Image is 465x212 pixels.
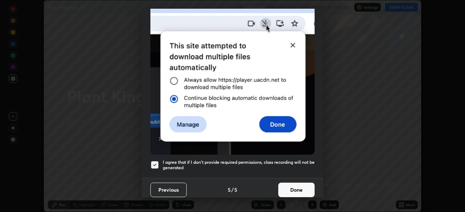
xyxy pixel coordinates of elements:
button: Previous [150,183,187,197]
h4: 5 [234,186,237,194]
h4: / [231,186,234,194]
h4: 5 [228,186,231,194]
h5: I agree that if I don't provide required permissions, class recording will not be generated [163,159,315,171]
button: Done [278,183,315,197]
